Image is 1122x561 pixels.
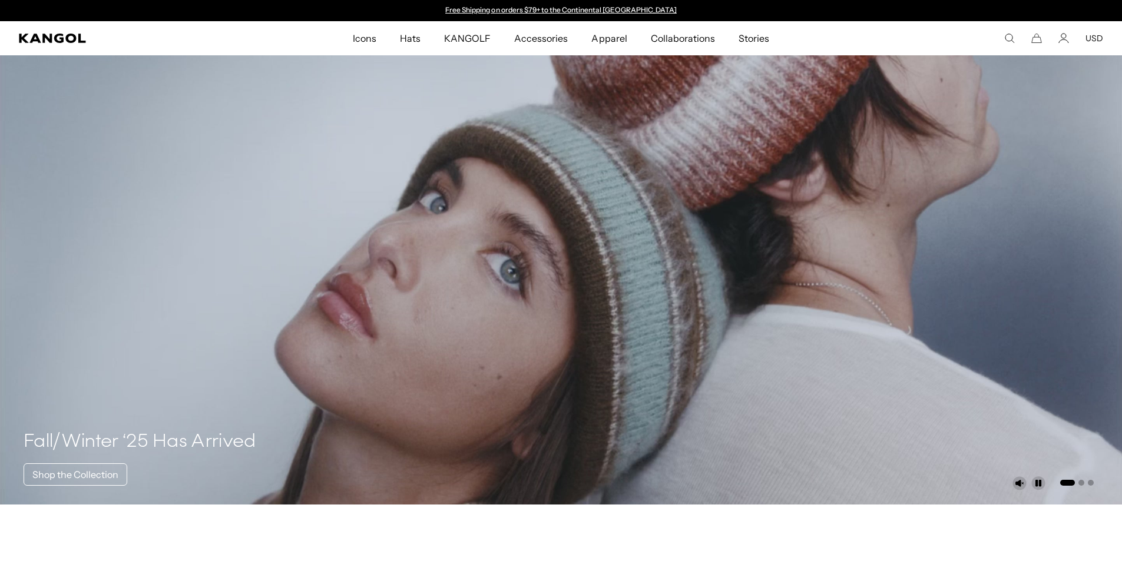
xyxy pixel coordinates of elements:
[591,21,627,55] span: Apparel
[445,5,677,14] a: Free Shipping on orders $79+ to the Continental [GEOGRAPHIC_DATA]
[440,6,683,15] div: Announcement
[1085,33,1103,44] button: USD
[400,21,421,55] span: Hats
[444,21,491,55] span: KANGOLF
[1012,476,1027,490] button: Unmute
[1088,480,1094,486] button: Go to slide 3
[353,21,376,55] span: Icons
[502,21,580,55] a: Accessories
[440,6,683,15] slideshow-component: Announcement bar
[580,21,638,55] a: Apparel
[1059,477,1094,487] ul: Select a slide to show
[651,21,715,55] span: Collaborations
[341,21,388,55] a: Icons
[639,21,727,55] a: Collaborations
[739,21,769,55] span: Stories
[19,34,233,43] a: Kangol
[1004,33,1015,44] summary: Search here
[1031,476,1045,490] button: Pause
[1058,33,1069,44] a: Account
[1031,33,1042,44] button: Cart
[1078,480,1084,486] button: Go to slide 2
[24,463,127,486] a: Shop the Collection
[24,430,256,454] h4: Fall/Winter ‘25 Has Arrived
[440,6,683,15] div: 1 of 2
[432,21,502,55] a: KANGOLF
[514,21,568,55] span: Accessories
[727,21,781,55] a: Stories
[388,21,432,55] a: Hats
[1060,480,1075,486] button: Go to slide 1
